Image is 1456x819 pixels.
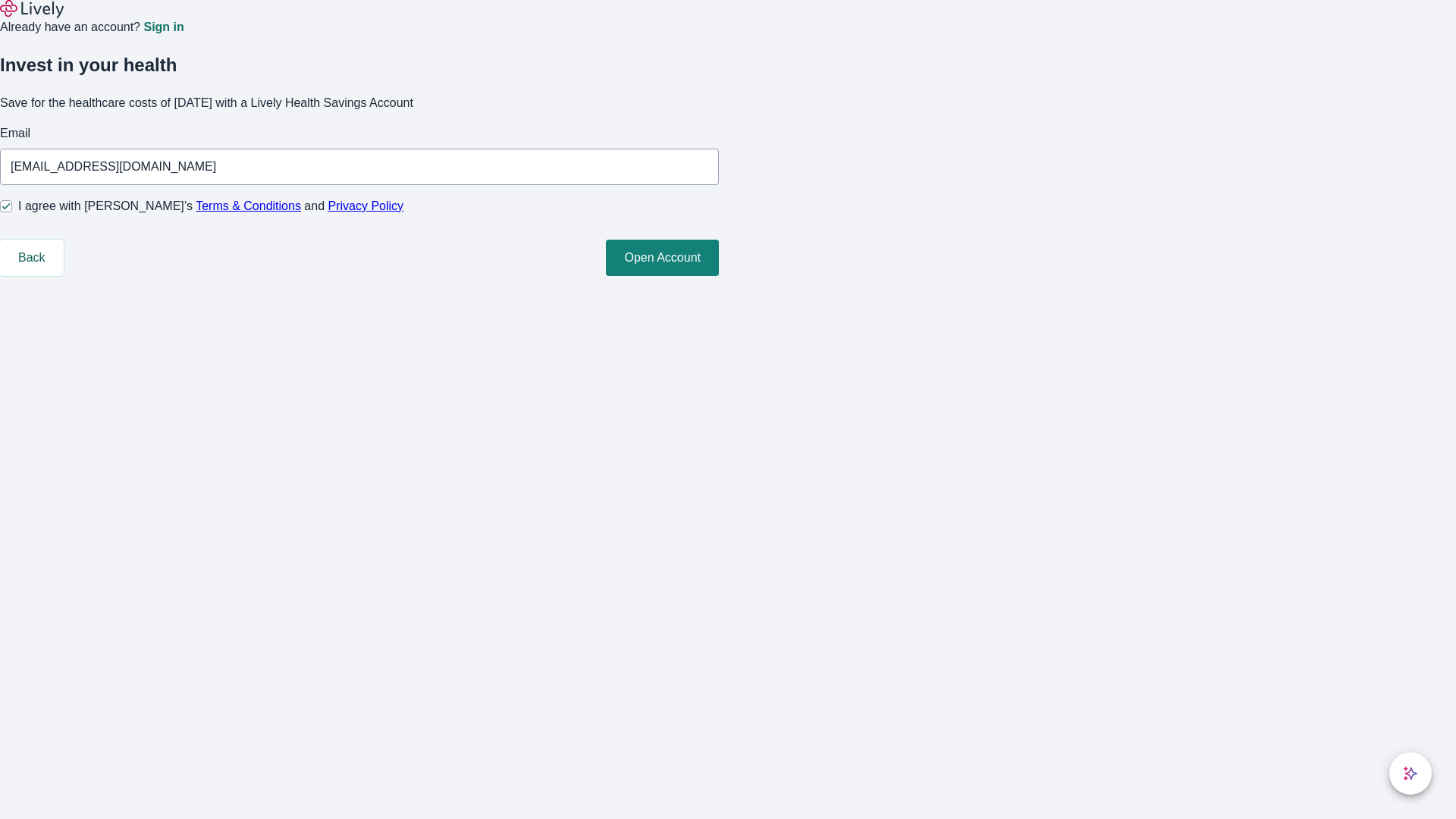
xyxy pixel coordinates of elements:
a: Sign in [143,21,184,33]
a: Privacy Policy [328,199,404,212]
svg: Lively AI Assistant [1403,766,1418,781]
span: I agree with [PERSON_NAME]’s and [18,197,403,215]
button: chat [1389,752,1432,795]
a: Terms & Conditions [196,199,301,212]
button: Open Account [606,240,719,276]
